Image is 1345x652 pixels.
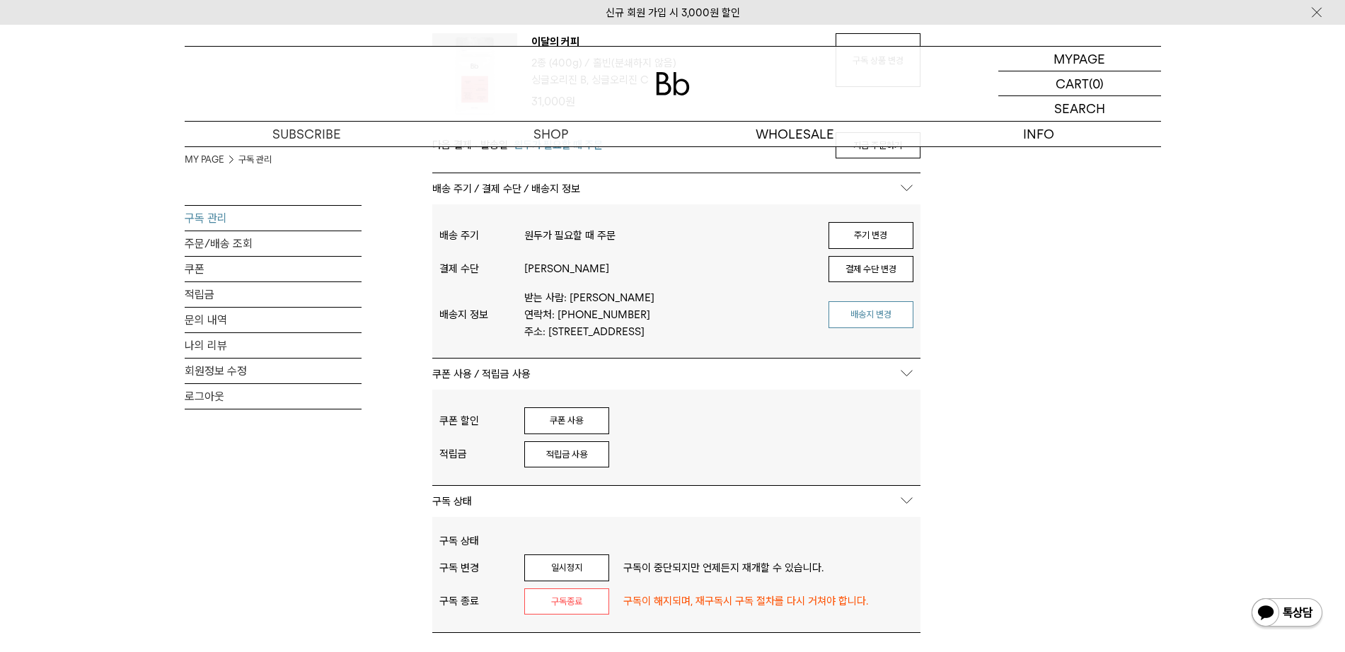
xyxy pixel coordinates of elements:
[524,407,609,434] button: 쿠폰 사용
[439,595,524,607] div: 구독 종료
[1056,71,1089,95] p: CART
[829,222,913,249] button: 주기 변경
[439,308,524,321] div: 배송지 정보
[917,122,1161,146] p: INFO
[524,227,814,244] p: 원두가 필요할 때 주문
[185,231,362,256] a: 주문/배송 조회
[185,333,362,358] a: 나의 리뷰
[439,535,524,547] div: 구독 상태
[238,153,272,167] a: 구독 관리
[185,282,362,307] a: 적립금
[524,323,814,340] p: 주소: [STREET_ADDRESS]
[1054,96,1105,121] p: SEARCH
[524,588,609,615] button: 구독종료
[185,153,224,167] a: MY PAGE
[432,359,920,390] p: 쿠폰 사용 / 적립금 사용
[524,441,609,468] button: 적립금 사용
[829,256,913,283] button: 결제 수단 변경
[998,47,1161,71] a: MYPAGE
[673,122,917,146] p: WHOLESALE
[185,359,362,383] a: 회원정보 수정
[609,593,913,610] p: 구독이 해지되며, 재구독시 구독 절차를 다시 거쳐야 합니다.
[185,206,362,231] a: 구독 관리
[524,260,814,277] p: [PERSON_NAME]
[1250,597,1324,631] img: 카카오톡 채널 1:1 채팅 버튼
[185,122,429,146] a: SUBSCRIBE
[524,289,814,306] p: 받는 사람: [PERSON_NAME]
[185,308,362,332] a: 문의 내역
[524,306,814,323] p: 연락처: [PHONE_NUMBER]
[609,559,913,576] p: 구독이 중단되지만 언제든지 재개할 수 있습니다.
[524,554,609,581] button: 일시정지
[439,229,524,242] div: 배송 주기
[185,257,362,281] a: 쿠폰
[1054,47,1105,71] p: MYPAGE
[829,301,913,328] button: 배송지 변경
[439,262,524,275] div: 결제 수단
[429,122,673,146] a: SHOP
[439,561,524,574] div: 구독 변경
[1089,71,1104,95] p: (0)
[998,71,1161,96] a: CART (0)
[606,6,740,19] a: 신규 회원 가입 시 3,000원 할인
[432,173,920,204] p: 배송 주기 / 결제 수단 / 배송지 정보
[439,414,524,427] div: 쿠폰 할인
[432,486,920,517] p: 구독 상태
[439,448,524,460] div: 적립금
[185,384,362,409] a: 로그아웃
[656,72,690,95] img: 로고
